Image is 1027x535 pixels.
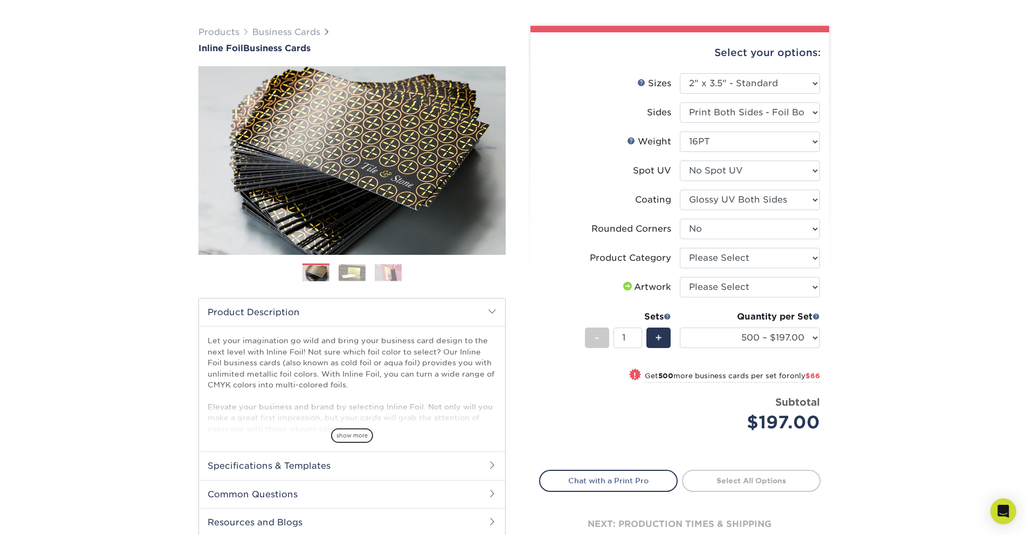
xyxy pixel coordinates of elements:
[637,77,671,90] div: Sizes
[302,260,329,287] img: Business Cards 01
[680,310,820,323] div: Quantity per Set
[198,43,243,53] span: Inline Foil
[775,396,820,408] strong: Subtotal
[252,27,320,37] a: Business Cards
[591,223,671,235] div: Rounded Corners
[198,7,506,314] img: Inline Foil 01
[635,193,671,206] div: Coating
[682,470,821,491] a: Select All Options
[331,428,373,443] span: show more
[585,310,671,323] div: Sets
[633,164,671,177] div: Spot UV
[198,43,506,53] h1: Business Cards
[3,502,92,531] iframe: Google Customer Reviews
[647,106,671,119] div: Sides
[375,264,402,281] img: Business Cards 03
[590,252,671,265] div: Product Category
[539,470,678,491] a: Chat with a Print Pro
[658,372,673,380] strong: 500
[621,281,671,294] div: Artwork
[790,372,820,380] span: only
[595,330,599,346] span: -
[627,135,671,148] div: Weight
[990,498,1016,524] div: Open Intercom Messenger
[655,330,662,346] span: +
[688,409,820,435] div: $197.00
[198,27,239,37] a: Products
[539,32,821,73] div: Select your options:
[339,264,366,281] img: Business Cards 02
[199,480,505,508] h2: Common Questions
[198,43,506,53] a: Inline FoilBusiness Cards
[199,298,505,326] h2: Product Description
[633,370,636,381] span: !
[645,372,820,383] small: Get more business cards per set for
[805,372,820,380] span: $66
[199,451,505,480] h2: Specifications & Templates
